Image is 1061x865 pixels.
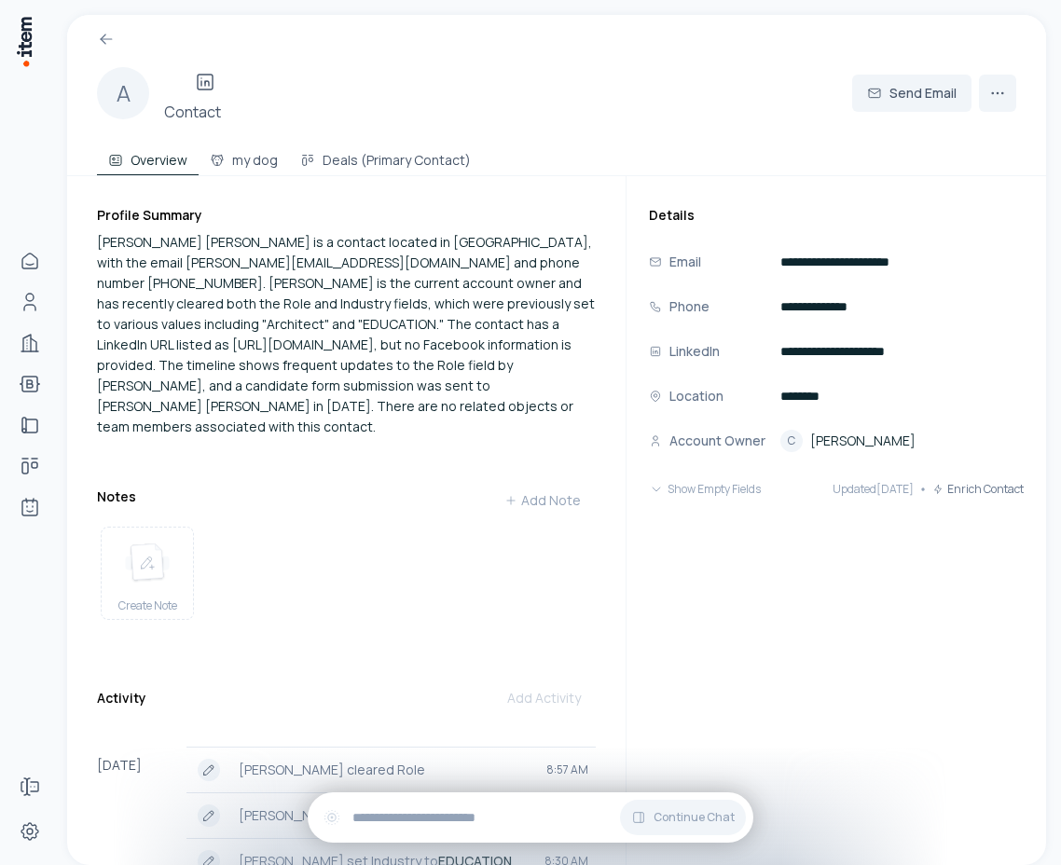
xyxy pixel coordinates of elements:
span: Updated [DATE] [833,482,914,497]
h3: Notes [97,487,136,506]
span: Continue Chat [654,810,735,825]
button: C[PERSON_NAME] [777,426,1024,456]
button: More actions [979,75,1016,112]
h3: Contact [164,101,224,123]
button: Send Email [852,75,971,112]
h3: Activity [97,689,146,707]
button: Enrich Contact [932,471,1024,508]
button: Add Note [489,482,596,519]
p: LinkedIn [669,341,720,362]
div: Add Note [504,491,581,510]
a: Agents [11,488,48,526]
h3: Details [649,206,1024,225]
a: Forms [11,768,48,805]
img: create note [125,542,170,584]
button: Deals (Primary Contact) [289,138,482,175]
p: Email [669,252,701,272]
p: Phone [669,296,710,317]
div: Continue Chat [308,792,753,843]
h3: Profile Summary [97,206,596,225]
a: implementations [11,406,48,444]
p: [PERSON_NAME] cleared Role [239,761,531,779]
a: Contacts [11,283,48,321]
div: [PERSON_NAME] [PERSON_NAME] is a contact located in [GEOGRAPHIC_DATA], with the email [PERSON_NAM... [97,232,596,437]
a: deals [11,447,48,485]
a: bootcamps [11,365,48,403]
a: Home [11,242,48,280]
p: [PERSON_NAME] cleared Industry [239,806,531,825]
div: A [97,67,149,119]
a: Companies [11,324,48,362]
a: Settings [11,813,48,850]
button: Continue Chat [620,800,746,835]
button: Show Empty Fields [649,471,761,508]
button: Overview [97,138,199,175]
p: Location [669,386,723,406]
button: create noteCreate Note [101,527,194,620]
span: [PERSON_NAME] [810,432,916,450]
img: Item Brain Logo [15,15,34,68]
p: Account Owner [669,431,765,451]
span: Send Email [889,84,957,103]
div: C [780,430,803,452]
span: 8:57 AM [546,762,588,777]
span: Create Note [118,598,177,613]
button: my dog [199,138,289,175]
